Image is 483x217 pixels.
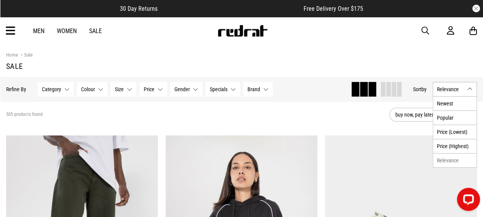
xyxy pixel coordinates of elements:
[433,139,476,153] li: Price (Highest)
[42,86,61,92] span: Category
[77,82,108,97] button: Colour
[6,52,18,58] a: Home
[437,86,464,92] span: Relevance
[57,27,77,35] a: Women
[120,5,158,12] span: 30 Day Returns
[6,86,26,92] p: Refine By
[433,110,476,125] li: Popular
[413,85,427,94] button: Sortby
[433,82,477,97] button: Relevance
[144,86,154,92] span: Price
[18,52,33,59] a: Sale
[6,62,477,71] h1: Sale
[217,25,268,37] img: Redrat logo
[422,86,427,92] span: by
[6,112,43,118] span: 505 products found
[115,86,124,92] span: Size
[38,82,74,97] button: Category
[139,82,167,97] button: Price
[81,86,95,92] span: Colour
[243,82,273,97] button: Brand
[451,185,483,217] iframe: LiveChat chat widget
[206,82,240,97] button: Specials
[433,125,476,139] li: Price (Lowest)
[247,86,260,92] span: Brand
[210,86,227,92] span: Specials
[433,97,476,110] li: Newest
[170,82,202,97] button: Gender
[433,153,476,167] li: Relevance
[111,82,136,97] button: Size
[389,108,477,122] button: buy now, pay later option
[89,27,102,35] a: Sale
[173,5,288,12] iframe: Customer reviews powered by Trustpilot
[33,27,45,35] a: Men
[304,5,363,12] span: Free Delivery Over $175
[395,110,459,119] span: buy now, pay later option
[174,86,190,92] span: Gender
